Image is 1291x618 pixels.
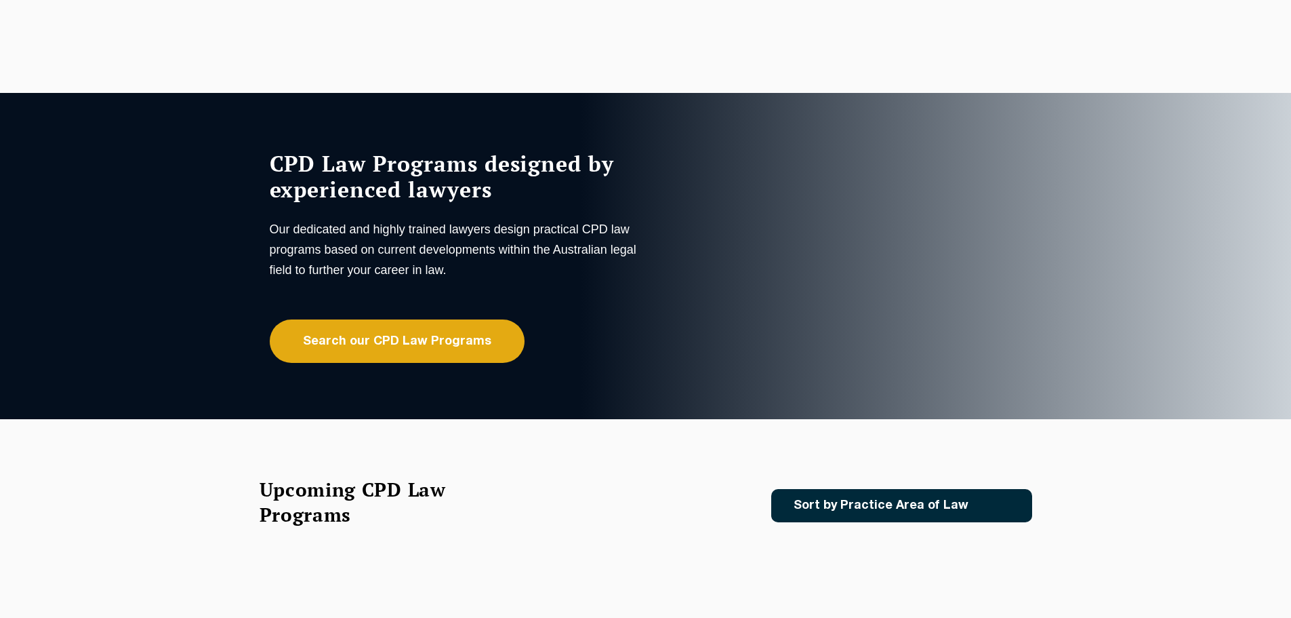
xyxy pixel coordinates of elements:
h1: CPD Law Programs designed by experienced lawyers [270,151,642,202]
p: Our dedicated and highly trained lawyers design practical CPD law programs based on current devel... [270,219,642,280]
a: Sort by Practice Area of Law [771,489,1032,522]
img: Icon [990,500,1006,511]
a: Search our CPD Law Programs [270,320,525,363]
h2: Upcoming CPD Law Programs [260,477,480,527]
